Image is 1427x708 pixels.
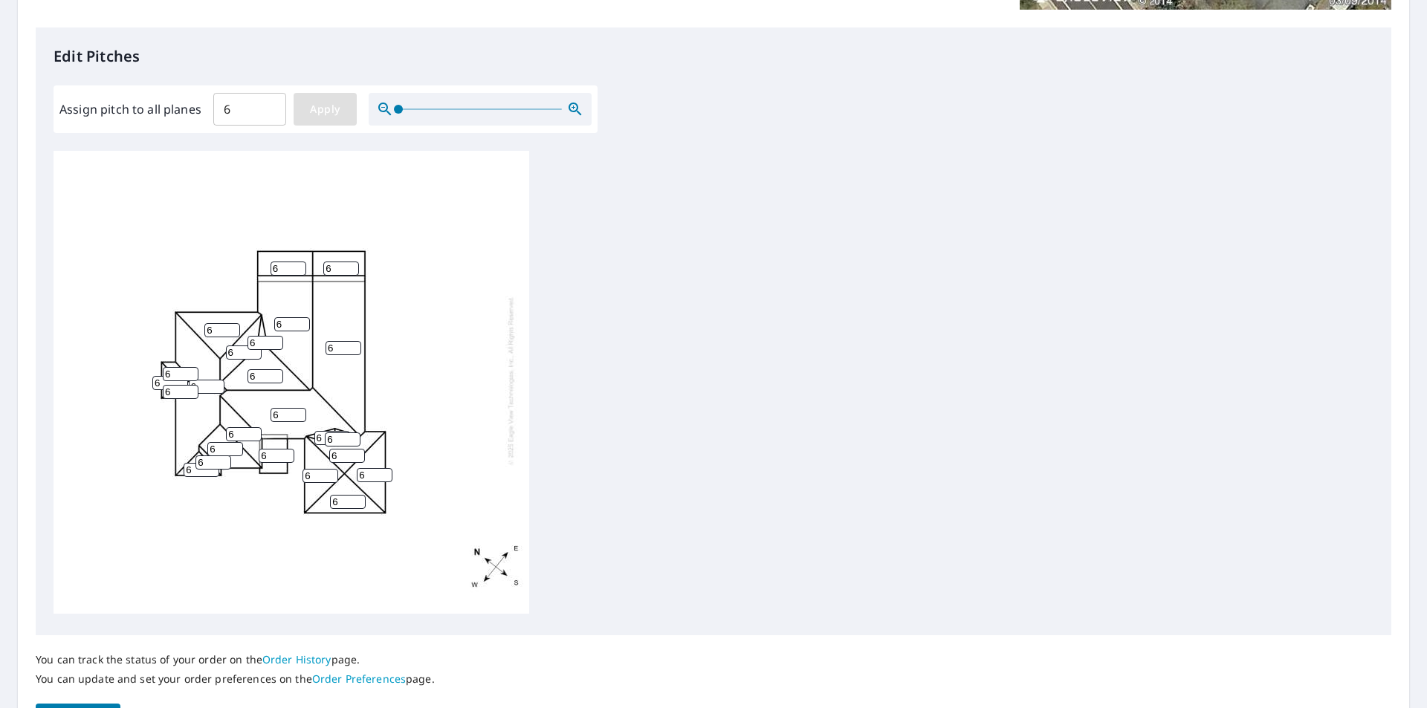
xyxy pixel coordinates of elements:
[54,45,1373,68] p: Edit Pitches
[262,652,331,666] a: Order History
[305,100,345,119] span: Apply
[59,100,201,118] label: Assign pitch to all planes
[36,653,435,666] p: You can track the status of your order on the page.
[312,672,406,686] a: Order Preferences
[213,88,286,130] input: 00.0
[36,672,435,686] p: You can update and set your order preferences on the page.
[294,93,357,126] button: Apply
